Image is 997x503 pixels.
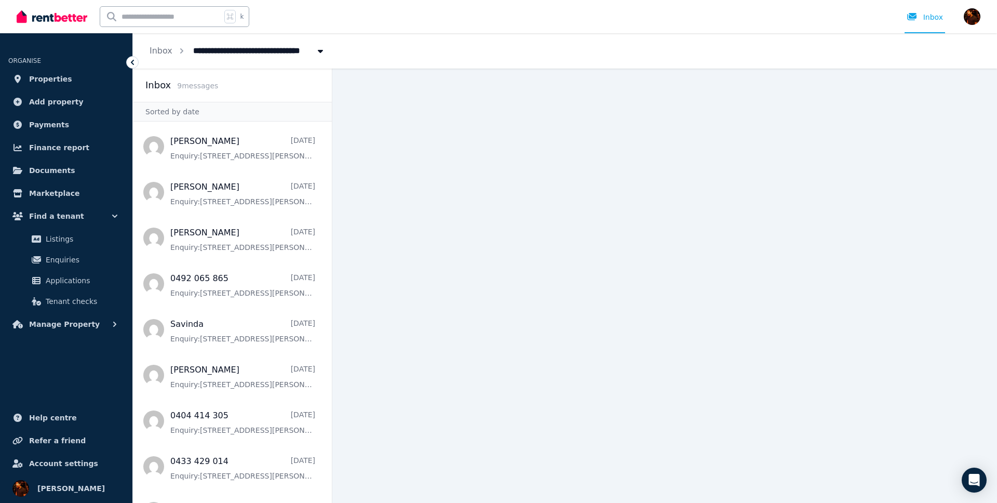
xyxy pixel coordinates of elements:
a: 0404 414 305[DATE]Enquiry:[STREET_ADDRESS][PERSON_NAME]. [170,409,315,435]
div: Sorted by date [133,102,332,122]
a: Enquiries [12,249,120,270]
a: Listings [12,229,120,249]
span: Help centre [29,412,77,424]
span: Refer a friend [29,434,86,447]
nav: Message list [133,122,332,503]
span: [PERSON_NAME] [37,482,105,495]
a: Help centre [8,407,124,428]
a: Add property [8,91,124,112]
a: 0433 429 014[DATE]Enquiry:[STREET_ADDRESS][PERSON_NAME]. [170,455,315,481]
a: [PERSON_NAME][DATE]Enquiry:[STREET_ADDRESS][PERSON_NAME]. [170,181,315,207]
a: Finance report [8,137,124,158]
span: Marketplace [29,187,79,200]
a: [PERSON_NAME][DATE]Enquiry:[STREET_ADDRESS][PERSON_NAME]. [170,364,315,390]
span: Listings [46,233,116,245]
span: 9 message s [177,82,218,90]
span: k [240,12,244,21]
div: Open Intercom Messenger [962,468,987,493]
a: Account settings [8,453,124,474]
a: [PERSON_NAME][DATE]Enquiry:[STREET_ADDRESS][PERSON_NAME]. [170,135,315,161]
img: Sergio Lourenco da Silva [12,480,29,497]
a: Inbox [150,46,172,56]
span: Account settings [29,457,98,470]
span: Properties [29,73,72,85]
button: Manage Property [8,314,124,335]
img: Sergio Lourenco da Silva [964,8,980,25]
nav: Breadcrumb [133,33,342,69]
a: Documents [8,160,124,181]
span: Payments [29,118,69,131]
a: [PERSON_NAME][DATE]Enquiry:[STREET_ADDRESS][PERSON_NAME]. [170,227,315,253]
span: Applications [46,274,116,287]
button: Find a tenant [8,206,124,227]
span: Manage Property [29,318,100,330]
div: Inbox [907,12,943,22]
span: Finance report [29,141,89,154]
a: Marketplace [8,183,124,204]
a: Properties [8,69,124,89]
a: Savinda[DATE]Enquiry:[STREET_ADDRESS][PERSON_NAME]. [170,318,315,344]
span: Documents [29,164,75,177]
span: Find a tenant [29,210,84,222]
a: Refer a friend [8,430,124,451]
span: Tenant checks [46,295,116,308]
h2: Inbox [145,78,171,92]
span: Enquiries [46,254,116,266]
a: Tenant checks [12,291,120,312]
a: 0492 065 865[DATE]Enquiry:[STREET_ADDRESS][PERSON_NAME]. [170,272,315,298]
span: Add property [29,96,84,108]
span: ORGANISE [8,57,41,64]
img: RentBetter [17,9,87,24]
a: Applications [12,270,120,291]
a: Payments [8,114,124,135]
